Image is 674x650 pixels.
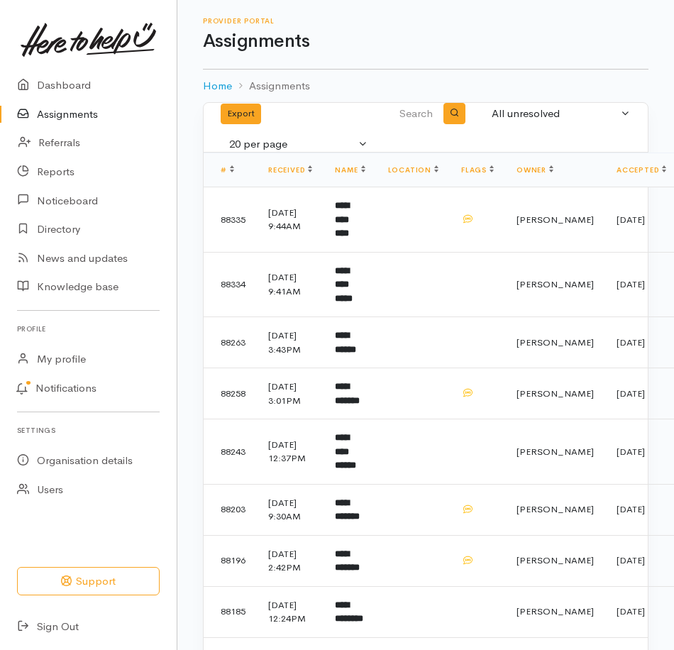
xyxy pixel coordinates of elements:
a: Accepted [617,165,666,175]
td: 88196 [204,535,257,586]
time: [DATE] [617,214,645,226]
span: [PERSON_NAME] [516,503,594,515]
input: Search [352,97,436,131]
td: 88258 [204,368,257,419]
button: All unresolved [483,100,639,128]
nav: breadcrumb [203,70,648,103]
td: [DATE] 9:44AM [257,187,324,253]
button: Support [17,567,160,596]
h1: Assignments [203,31,648,52]
span: [PERSON_NAME] [516,336,594,348]
a: Flags [461,165,494,175]
td: 88334 [204,252,257,317]
span: [PERSON_NAME] [516,605,594,617]
td: 88243 [204,419,257,485]
td: [DATE] 12:24PM [257,586,324,637]
a: Location [388,165,438,175]
span: [PERSON_NAME] [516,387,594,400]
time: [DATE] [617,446,645,458]
td: 88203 [204,484,257,535]
span: [PERSON_NAME] [516,278,594,290]
h6: Provider Portal [203,17,648,25]
td: 88263 [204,317,257,368]
time: [DATE] [617,503,645,515]
time: [DATE] [617,387,645,400]
td: [DATE] 2:42PM [257,535,324,586]
time: [DATE] [617,278,645,290]
li: Assignments [232,78,310,94]
td: [DATE] 9:30AM [257,484,324,535]
h6: Settings [17,421,160,440]
div: 20 per page [229,136,355,153]
a: Name [335,165,365,175]
td: [DATE] 9:41AM [257,252,324,317]
time: [DATE] [617,336,645,348]
a: Owner [516,165,553,175]
a: Received [268,165,312,175]
td: [DATE] 3:43PM [257,317,324,368]
h6: Profile [17,319,160,338]
time: [DATE] [617,605,645,617]
span: [PERSON_NAME] [516,446,594,458]
td: [DATE] 3:01PM [257,368,324,419]
span: [PERSON_NAME] [516,214,594,226]
a: # [221,165,234,175]
span: [PERSON_NAME] [516,554,594,566]
td: 88185 [204,586,257,637]
button: Export [221,104,261,124]
a: Home [203,78,232,94]
div: All unresolved [492,106,618,122]
button: 20 per page [221,131,377,158]
td: [DATE] 12:37PM [257,419,324,485]
time: [DATE] [617,554,645,566]
td: 88335 [204,187,257,253]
